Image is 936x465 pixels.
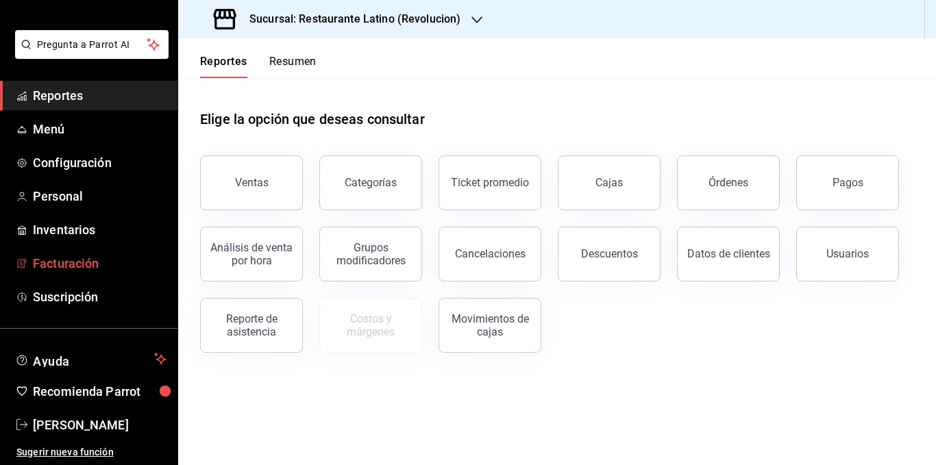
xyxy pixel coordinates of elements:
button: Cajas [558,155,661,210]
div: Análisis de venta por hora [209,241,294,267]
div: Grupos modificadores [328,241,413,267]
button: Órdenes [677,155,780,210]
button: Grupos modificadores [319,227,422,281]
div: Ticket promedio [451,176,529,189]
div: Categorías [345,176,397,189]
span: [PERSON_NAME] [33,416,167,434]
a: Pregunta a Parrot AI [10,47,169,62]
div: Movimientos de cajas [447,312,532,338]
span: Facturación [33,254,167,273]
span: Recomienda Parrot [33,382,167,401]
div: Cajas [595,176,623,189]
button: Movimientos de cajas [439,298,541,353]
div: Datos de clientes [687,247,770,260]
button: Contrata inventarios para ver este reporte [319,298,422,353]
button: Categorías [319,155,422,210]
span: Sugerir nueva función [16,445,167,460]
button: Pagos [796,155,899,210]
button: Análisis de venta por hora [200,227,303,281]
button: Usuarios [796,227,899,281]
button: Ventas [200,155,303,210]
button: Ticket promedio [439,155,541,210]
div: Costos y márgenes [328,312,413,338]
div: Descuentos [581,247,638,260]
button: Reporte de asistencia [200,298,303,353]
button: Reportes [200,55,247,78]
span: Pregunta a Parrot AI [37,38,147,52]
span: Menú [33,120,167,138]
span: Inventarios [33,221,167,239]
div: navigation tabs [200,55,317,78]
div: Usuarios [826,247,869,260]
div: Ventas [235,176,269,189]
div: Cancelaciones [455,247,526,260]
div: Reporte de asistencia [209,312,294,338]
h3: Sucursal: Restaurante Latino (Revolucion) [238,11,460,27]
span: Suscripción [33,288,167,306]
button: Pregunta a Parrot AI [15,30,169,59]
div: Pagos [833,176,863,189]
div: Órdenes [709,176,748,189]
button: Resumen [269,55,317,78]
button: Cancelaciones [439,227,541,281]
button: Descuentos [558,227,661,281]
span: Reportes [33,86,167,105]
span: Ayuda [33,351,149,367]
span: Personal [33,187,167,205]
span: Configuración [33,153,167,172]
h1: Elige la opción que deseas consultar [200,109,425,129]
button: Datos de clientes [677,227,780,281]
